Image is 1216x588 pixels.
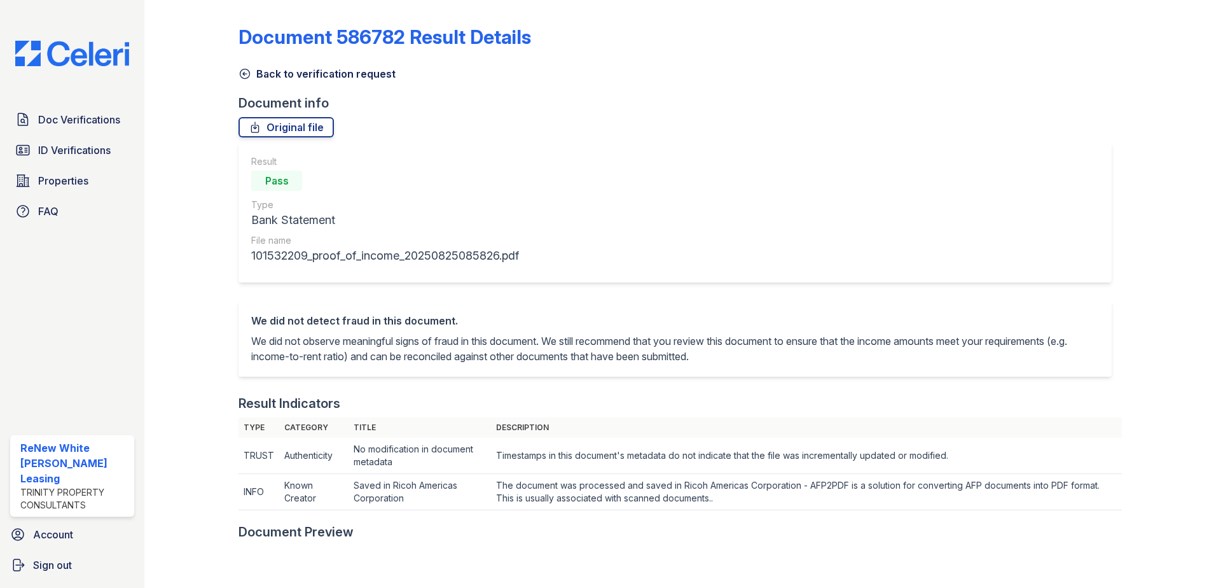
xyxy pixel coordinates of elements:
td: Timestamps in this document's metadata do not indicate that the file was incrementally updated or... [491,438,1123,474]
div: Result Indicators [238,395,340,412]
td: The document was processed and saved in Ricoh Americas Corporation - AFP2PDF is a solution for co... [491,474,1123,510]
div: Document Preview [238,523,354,541]
a: Original file [238,117,334,137]
th: Type [238,417,279,438]
td: No modification in document metadata [349,438,491,474]
a: Sign out [5,552,139,578]
a: Back to verification request [238,66,396,81]
div: Pass [251,171,302,191]
td: INFO [238,474,279,510]
div: Result [251,155,519,168]
td: Authenticity [279,438,349,474]
a: Properties [10,168,134,193]
div: Bank Statement [251,211,519,229]
span: Sign out [33,557,72,573]
a: ID Verifications [10,137,134,163]
span: FAQ [38,204,59,219]
th: Category [279,417,349,438]
img: CE_Logo_Blue-a8612792a0a2168367f1c8372b55b34899dd931a85d93a1a3d3e32e68fde9ad4.png [5,41,139,66]
span: ID Verifications [38,143,111,158]
p: We did not observe meaningful signs of fraud in this document. We still recommend that you review... [251,333,1099,364]
td: Known Creator [279,474,349,510]
span: Properties [38,173,88,188]
td: Saved in Ricoh Americas Corporation [349,474,491,510]
div: Type [251,199,519,211]
div: We did not detect fraud in this document. [251,313,1099,328]
iframe: chat widget [1163,537,1203,575]
div: File name [251,234,519,247]
a: Document 586782 Result Details [238,25,531,48]
a: FAQ [10,199,134,224]
a: Account [5,522,139,547]
th: Title [349,417,491,438]
div: Document info [238,94,1122,112]
span: Account [33,527,73,542]
span: Doc Verifications [38,112,120,127]
a: Doc Verifications [10,107,134,132]
div: 101532209_proof_of_income_20250825085826.pdf [251,247,519,265]
th: Description [491,417,1123,438]
div: ReNew White [PERSON_NAME] Leasing [20,440,129,486]
div: Trinity Property Consultants [20,486,129,512]
td: TRUST [238,438,279,474]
